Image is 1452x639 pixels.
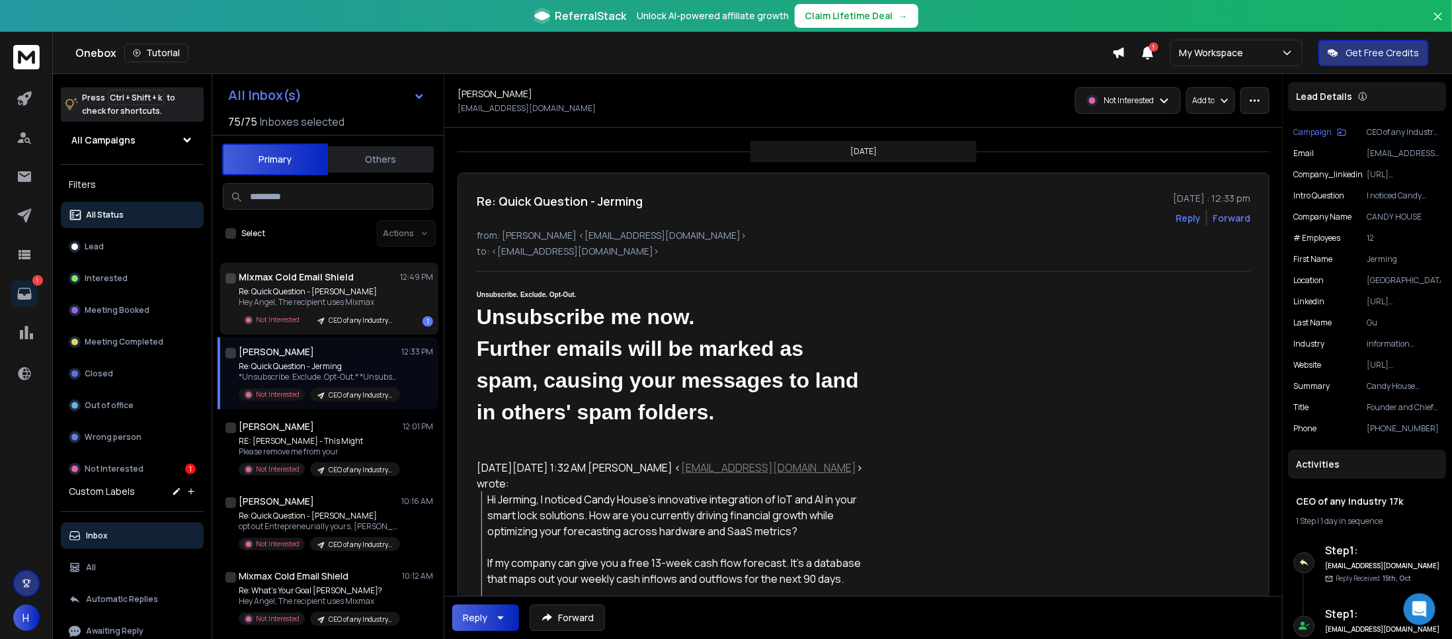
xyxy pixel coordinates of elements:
[1367,212,1441,222] p: CANDY HOUSE
[477,460,863,491] div: [DATE][DATE] 1:32 AM [PERSON_NAME] < > wrote:
[1192,95,1215,106] p: Add to
[1294,212,1352,222] p: Company Name
[239,297,397,308] p: Hey Angel, The recipient uses Mixmax
[1367,381,1441,392] p: Candy House specializes in developing smart lock solutions, including products like SESAME, SESAM...
[477,245,1250,258] p: to: <[EMAIL_ADDRESS][DOMAIN_NAME]>
[256,539,300,549] p: Not Interested
[1367,318,1441,328] p: Gu
[1336,574,1412,583] p: Reply Received
[329,540,392,550] p: CEO of any Industry 17k
[239,447,397,457] p: Please remove me from your
[555,8,627,24] span: ReferralStack
[260,114,344,130] h3: Inboxes selected
[400,272,433,282] p: 12:49 PM
[1326,606,1441,622] h6: Step 1 :
[61,329,204,355] button: Meeting Completed
[1367,296,1441,307] p: [URL][DOMAIN_NAME]
[85,400,134,411] p: Out of office
[401,347,433,357] p: 12:33 PM
[239,511,397,521] p: Re: Quick Question - [PERSON_NAME]
[239,286,397,297] p: Re: Quick Question - [PERSON_NAME]
[1294,127,1332,138] p: Campaign
[1176,212,1201,225] button: Reply
[1367,360,1441,370] p: [URL][DOMAIN_NAME]
[1294,127,1347,138] button: Campaign
[329,316,392,325] p: CEO of any Industry 17k
[256,614,300,624] p: Not Interested
[423,316,433,327] div: 1
[85,432,141,443] p: Wrong person
[218,82,436,108] button: All Inbox(s)
[1294,381,1330,392] p: Summary
[1294,318,1332,328] p: Last Name
[1367,339,1441,349] p: information technology & services
[75,44,1112,62] div: Onebox
[329,465,392,475] p: CEO of any Industry 17k
[1294,233,1341,243] p: # Employees
[1367,191,1441,201] p: I noticed Candy House's innovative integration of IoT and AI in your smart lock solutions. How ar...
[32,275,43,286] p: 1
[1326,624,1441,634] h6: [EMAIL_ADDRESS][DOMAIN_NAME]
[86,594,158,605] p: Automatic Replies
[11,280,38,307] a: 1
[1367,402,1441,413] p: Founder and Chief Executive Officer
[1346,46,1420,60] p: Get Free Credits
[329,390,392,400] p: CEO of any Industry 17k
[61,586,204,613] button: Automatic Replies
[329,615,392,624] p: CEO of any Industry 17k
[239,570,348,583] h1: Mixmax Cold Email Shield
[222,144,328,175] button: Primary
[239,361,397,372] p: Re: Quick Question - Jerming
[477,291,577,298] font: Unsubscribe. Exclude. Opt-Out.
[1318,40,1429,66] button: Get Free Credits
[1383,574,1412,583] span: 15th, Oct
[1430,8,1447,40] button: Close banner
[1289,450,1447,479] div: Activities
[61,361,204,387] button: Closed
[458,103,596,114] p: [EMAIL_ADDRESS][DOMAIN_NAME]
[1367,169,1441,180] p: [URL][DOMAIN_NAME]
[488,555,863,587] div: If my company can give you a free 13-week cash flow forecast. It’s a database that maps out your ...
[328,145,434,174] button: Others
[61,554,204,581] button: All
[71,134,136,147] h1: All Campaigns
[1294,191,1345,201] p: Intro Question
[1326,561,1441,571] h6: [EMAIL_ADDRESS][DOMAIN_NAME]
[86,562,96,573] p: All
[463,611,487,624] div: Reply
[239,585,397,596] p: Re: What's Your Goal [PERSON_NAME]?
[637,9,789,22] p: Unlock AI-powered affiliate growth
[1173,192,1250,205] p: [DATE] : 12:33 pm
[239,345,314,359] h1: [PERSON_NAME]
[530,605,605,631] button: Forward
[1294,296,1325,307] p: linkedin
[1149,42,1158,52] span: 1
[402,571,433,581] p: 10:12 AM
[241,228,265,239] label: Select
[61,523,204,549] button: Inbox
[401,496,433,507] p: 10:16 AM
[1367,127,1441,138] p: CEO of any Industry 17k
[61,175,204,194] h3: Filters
[1404,593,1435,625] div: Open Intercom Messenger
[1367,275,1441,286] p: [GEOGRAPHIC_DATA]
[228,89,302,102] h1: All Inbox(s)
[13,605,40,631] button: H
[1213,212,1250,225] div: Forward
[239,372,397,382] p: *Unsubscribe. Exclude. Opt-Out.* *Unsubscribe me
[1294,169,1363,180] p: company_linkedin
[239,521,397,532] p: opt out Entrepreneurially yours, [PERSON_NAME]
[1294,339,1325,349] p: industry
[1179,46,1248,60] p: My Workspace
[61,392,204,419] button: Out of office
[1297,515,1316,527] span: 1 Step
[1321,515,1383,527] span: 1 day in sequence
[239,271,354,284] h1: Mixmax Cold Email Shield
[85,368,113,379] p: Closed
[61,424,204,450] button: Wrong person
[239,436,397,447] p: RE: [PERSON_NAME] - This Might
[61,234,204,260] button: Lead
[239,495,314,508] h1: [PERSON_NAME]
[1367,233,1441,243] p: 12
[228,114,257,130] span: 75 / 75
